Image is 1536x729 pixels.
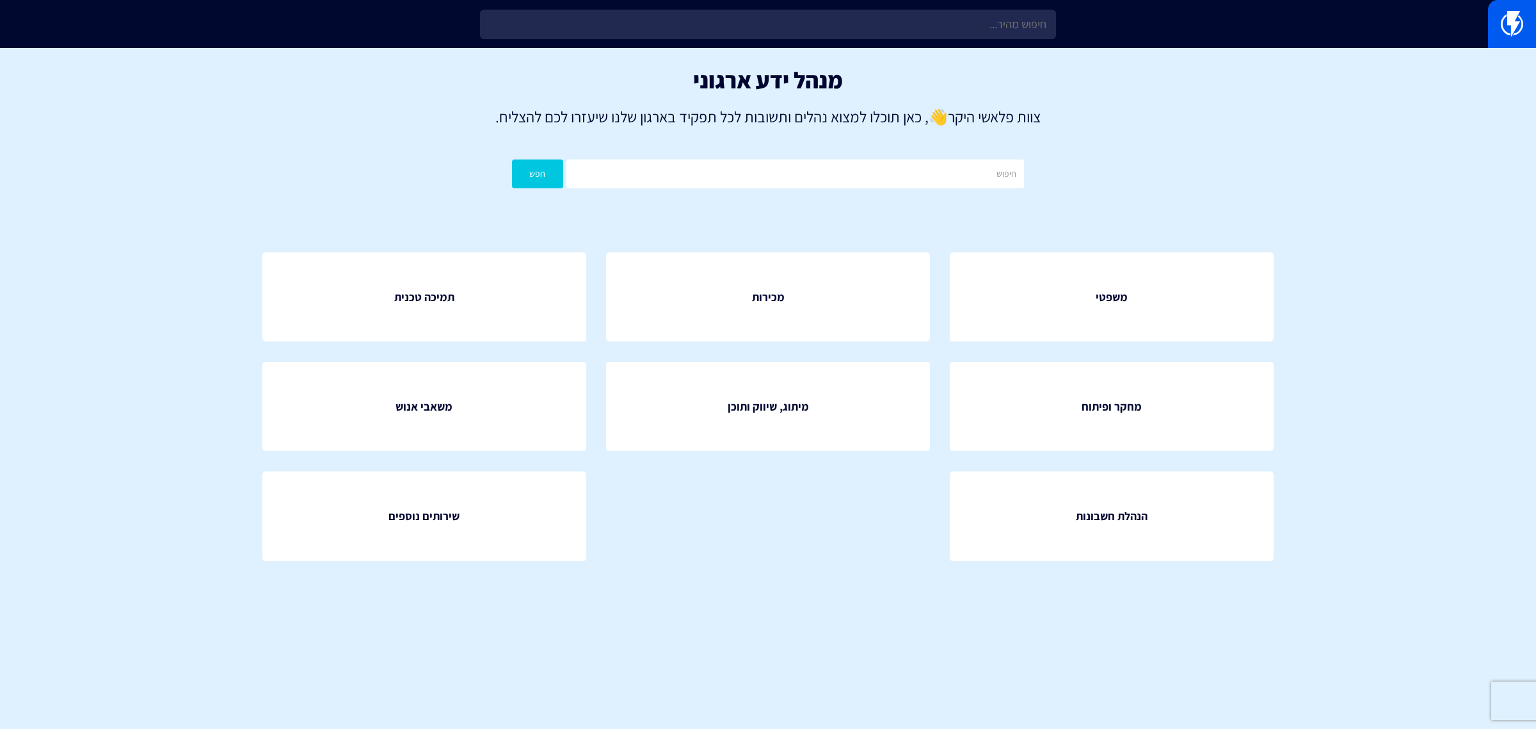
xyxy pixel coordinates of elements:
[752,289,785,306] span: מכירות
[512,160,563,188] button: חפש
[262,252,586,341] a: תמיכה טכנית
[19,106,1517,127] p: צוות פלאשי היקר , כאן תוכלו למצוא נהלים ותשובות לכל תפקיד בארגון שלנו שיעזרו לכם להצליח.
[1082,398,1142,415] span: מחקר ופיתוח
[1096,289,1128,306] span: משפטי
[950,252,1274,341] a: משפטי
[394,289,454,306] span: תמיכה טכנית
[606,362,930,451] a: מיתוג, שיווק ותוכן
[1076,508,1148,525] span: הנהלת חשבונות
[728,398,809,415] span: מיתוג, שיווק ותוכן
[606,252,930,341] a: מכירות
[396,398,452,415] span: משאבי אנוש
[480,10,1056,39] input: חיפוש מהיר...
[262,362,586,451] a: משאבי אנוש
[950,362,1274,451] a: מחקר ופיתוח
[566,160,1024,188] input: חיפוש
[388,508,460,525] span: שירותים נוספים
[950,471,1274,561] a: הנהלת חשבונות
[262,471,586,561] a: שירותים נוספים
[929,106,948,127] strong: 👋
[19,67,1517,93] h1: מנהל ידע ארגוני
